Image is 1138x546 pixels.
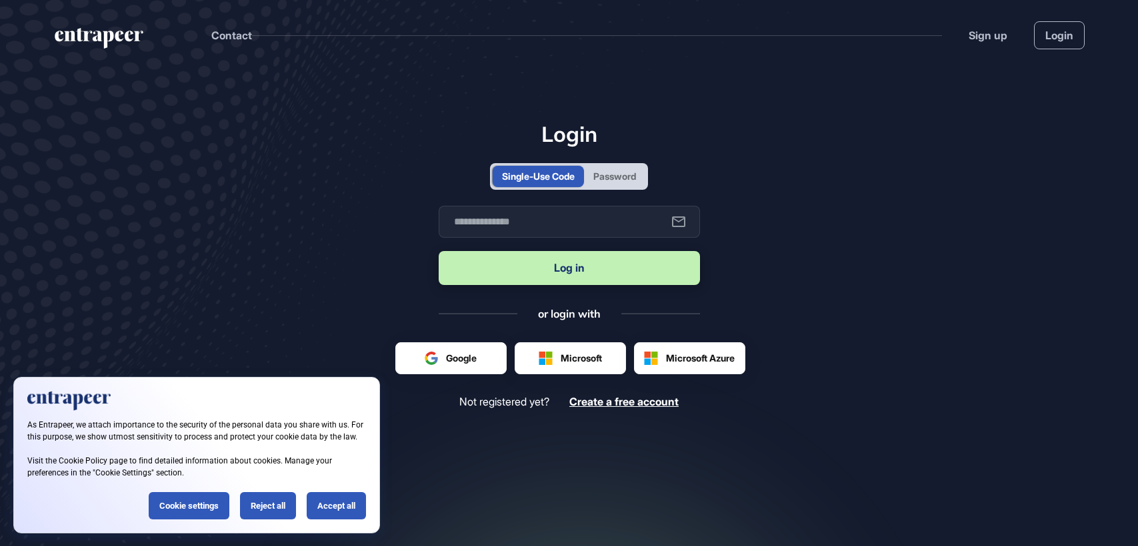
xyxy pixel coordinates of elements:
div: or login with [538,306,601,321]
div: Password [593,169,636,183]
span: Create a free account [569,395,679,408]
div: Single-Use Code [502,169,575,183]
a: entrapeer-logo [53,28,145,53]
a: Create a free account [569,396,679,408]
button: Log in [439,251,700,285]
a: Sign up [969,27,1007,43]
h1: Login [439,121,700,146]
button: Contact [211,27,252,44]
span: Not registered yet? [459,396,549,408]
a: Login [1034,21,1085,49]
